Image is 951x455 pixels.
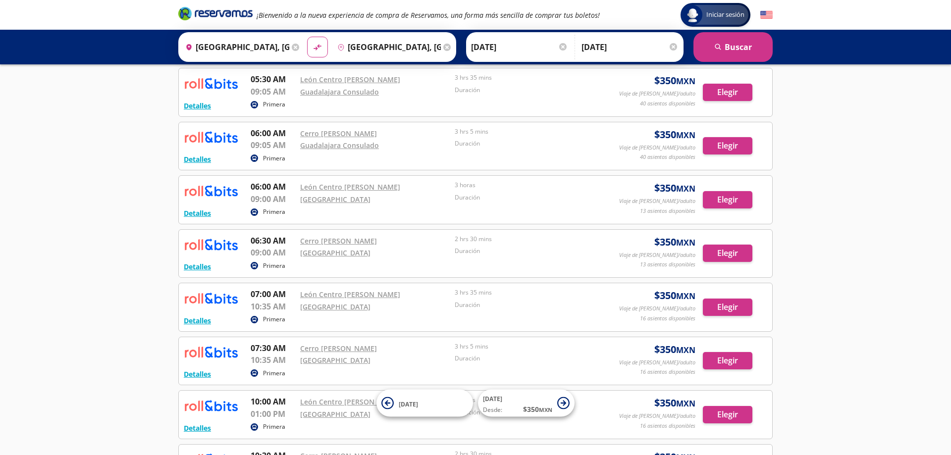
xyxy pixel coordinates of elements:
a: [GEOGRAPHIC_DATA] [300,195,370,204]
a: Cerro [PERSON_NAME] [300,236,377,246]
p: Viaje de [PERSON_NAME]/adulto [619,144,695,152]
p: Viaje de [PERSON_NAME]/adulto [619,197,695,205]
img: RESERVAMOS [184,396,238,415]
img: RESERVAMOS [184,342,238,362]
p: 09:05 AM [251,139,295,151]
button: Elegir [703,299,752,316]
p: 3 hrs 35 mins [455,73,604,82]
small: MXN [676,291,695,302]
img: RESERVAMOS [184,235,238,254]
a: Brand Logo [178,6,253,24]
span: [DATE] [399,400,418,408]
span: Iniciar sesión [702,10,748,20]
p: 16 asientos disponibles [640,368,695,376]
img: RESERVAMOS [184,181,238,201]
small: MXN [539,406,552,413]
small: MXN [676,345,695,355]
button: Buscar [693,32,773,62]
button: English [760,9,773,21]
small: MXN [676,130,695,141]
p: 05:30 AM [251,73,295,85]
p: 3 hrs 5 mins [455,342,604,351]
p: Duración [455,301,604,309]
img: RESERVAMOS [184,73,238,93]
img: RESERVAMOS [184,288,238,308]
button: Elegir [703,352,752,369]
p: Viaje de [PERSON_NAME]/adulto [619,304,695,313]
p: 3 hrs 35 mins [455,288,604,297]
p: 07:00 AM [251,288,295,300]
p: 40 asientos disponibles [640,100,695,108]
a: [GEOGRAPHIC_DATA] [300,409,370,419]
input: Buscar Destino [333,35,441,59]
p: Primera [263,422,285,431]
button: [DATE] [376,390,473,417]
span: $ 350 [654,396,695,410]
button: Detalles [184,154,211,164]
button: Detalles [184,423,211,433]
p: Primera [263,261,285,270]
input: Buscar Origen [181,35,289,59]
button: Detalles [184,261,211,272]
p: 10:35 AM [251,354,295,366]
p: Duración [455,86,604,95]
a: [GEOGRAPHIC_DATA] [300,248,370,257]
a: León Centro [PERSON_NAME] [300,290,400,299]
p: 09:00 AM [251,247,295,258]
button: Detalles [184,208,211,218]
p: Viaje de [PERSON_NAME]/adulto [619,90,695,98]
p: 13 asientos disponibles [640,207,695,215]
p: 06:30 AM [251,235,295,247]
p: 07:30 AM [251,342,295,354]
button: Elegir [703,406,752,423]
p: Viaje de [PERSON_NAME]/adulto [619,412,695,420]
i: Brand Logo [178,6,253,21]
img: RESERVAMOS [184,127,238,147]
p: Primera [263,369,285,378]
a: [GEOGRAPHIC_DATA] [300,302,370,311]
p: Primera [263,315,285,324]
button: [DATE]Desde:$350MXN [478,390,575,417]
p: 06:00 AM [251,181,295,193]
small: MXN [676,183,695,194]
button: Detalles [184,369,211,379]
a: León Centro [PERSON_NAME] [300,397,400,406]
p: 3 hrs 5 mins [455,127,604,136]
a: Guadalajara Consulado [300,87,379,97]
p: 13 asientos disponibles [640,260,695,269]
a: Cerro [PERSON_NAME] [300,129,377,138]
p: Duración [455,139,604,148]
a: León Centro [PERSON_NAME] [300,182,400,192]
button: Detalles [184,315,211,326]
span: $ 350 [654,181,695,196]
span: $ 350 [523,404,552,414]
p: 2 hrs 30 mins [455,235,604,244]
p: Primera [263,207,285,216]
p: 10:35 AM [251,301,295,312]
p: 40 asientos disponibles [640,153,695,161]
p: Primera [263,100,285,109]
p: 3 horas [455,181,604,190]
input: Opcional [581,35,679,59]
p: 01:00 PM [251,408,295,420]
a: [GEOGRAPHIC_DATA] [300,355,370,365]
em: ¡Bienvenido a la nueva experiencia de compra de Reservamos, una forma más sencilla de comprar tus... [257,10,600,20]
span: $ 350 [654,73,695,88]
small: MXN [676,237,695,248]
p: 10:00 AM [251,396,295,407]
p: Duración [455,247,604,255]
p: Duración [455,354,604,363]
span: $ 350 [654,235,695,250]
a: Cerro [PERSON_NAME] [300,344,377,353]
a: León Centro [PERSON_NAME] [300,75,400,84]
p: Viaje de [PERSON_NAME]/adulto [619,358,695,367]
p: 06:00 AM [251,127,295,139]
p: 16 asientos disponibles [640,314,695,323]
small: MXN [676,398,695,409]
span: [DATE] [483,395,502,403]
span: $ 350 [654,288,695,303]
p: 09:05 AM [251,86,295,98]
p: Viaje de [PERSON_NAME]/adulto [619,251,695,259]
input: Elegir Fecha [471,35,568,59]
button: Elegir [703,245,752,262]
